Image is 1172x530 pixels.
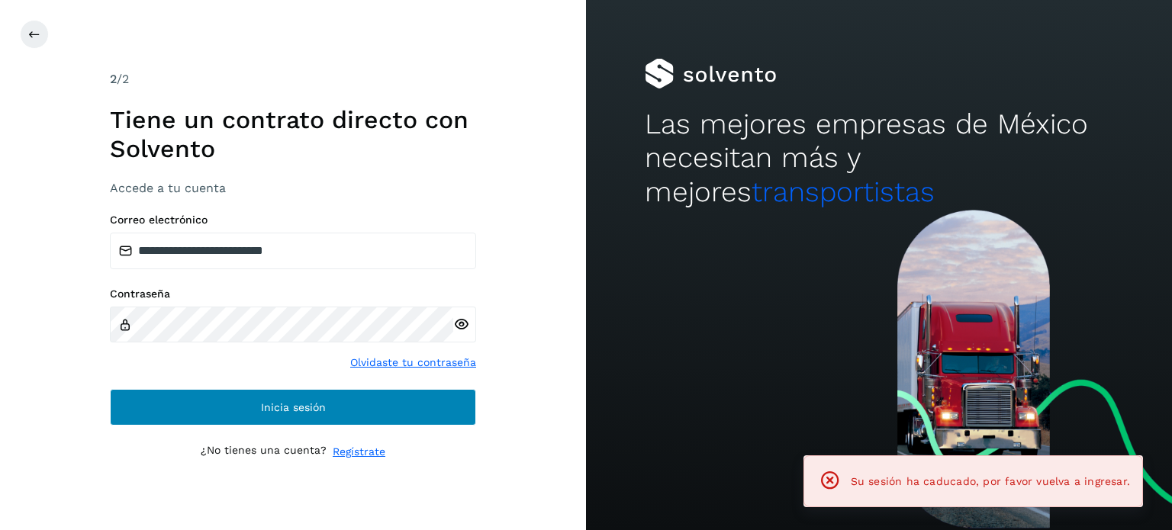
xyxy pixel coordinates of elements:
a: Olvidaste tu contraseña [350,355,476,371]
button: Inicia sesión [110,389,476,426]
h3: Accede a tu cuenta [110,181,476,195]
span: Inicia sesión [261,402,326,413]
a: Regístrate [333,444,385,460]
div: /2 [110,70,476,88]
label: Contraseña [110,287,476,300]
span: 2 [110,72,117,86]
p: ¿No tienes una cuenta? [201,444,327,460]
h2: Las mejores empresas de México necesitan más y mejores [645,108,1113,209]
span: Su sesión ha caducado, por favor vuelva a ingresar. [851,475,1130,487]
h1: Tiene un contrato directo con Solvento [110,105,476,164]
label: Correo electrónico [110,214,476,226]
span: transportistas [752,175,935,208]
